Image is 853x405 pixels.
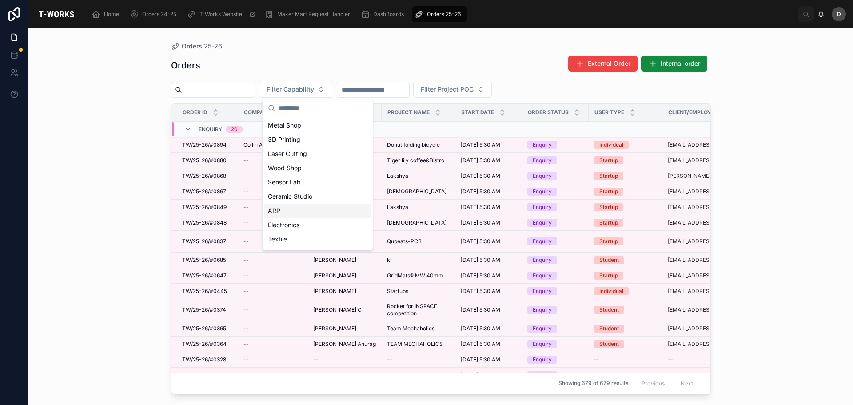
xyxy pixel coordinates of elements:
a: Enquiry [527,340,583,348]
span: Enquiry [199,126,222,133]
a: [EMAIL_ADDRESS][DOMAIN_NAME] [668,188,747,195]
div: 3D Printing [264,132,371,147]
div: Textile [264,232,371,246]
a: -- [668,356,747,363]
a: Startup [594,156,657,164]
span: Filter Project POC [421,85,474,94]
div: Student [599,325,619,333]
a: [DATE] 5:30 AM [461,188,517,195]
span: -- [243,341,249,348]
a: -- [243,325,303,332]
a: Startup [594,219,657,227]
span: Startups [387,288,408,295]
span: [DATE] 5:30 AM [461,372,500,379]
span: TW/25-26/#0849 [182,204,227,211]
div: Enquiry [533,272,552,280]
div: Enquiry [533,287,552,295]
span: [DATE] 5:30 AM [461,219,500,226]
a: Enquiry [527,172,583,180]
a: [EMAIL_ADDRESS][DOMAIN_NAME] [668,141,747,148]
span: External Order [588,59,630,68]
a: Team Mechaholics [387,325,450,332]
a: Individual [594,287,657,295]
span: -- [243,356,249,363]
a: Rocket for INSPACE competition [387,303,450,317]
div: Individual [599,287,623,295]
span: T-Works Website [199,11,242,18]
a: -- [243,257,303,264]
a: Donut folding bicycle [387,141,450,148]
a: Maker Mart Request Handler [262,6,356,22]
a: Lakshya [387,172,450,180]
span: [DEMOGRAPHIC_DATA] [387,219,446,226]
span: -- [243,288,249,295]
div: Startup [599,272,618,280]
a: TW/25-26/#0849 [182,204,233,211]
a: TW/25-26/#0837 [182,238,233,245]
a: [DATE] 5:30 AM [461,257,517,264]
a: -- [243,219,303,226]
span: TW/25-26/#0867 [182,188,226,195]
a: DashBoards [358,6,410,22]
a: -- [243,204,303,211]
div: Suggestions [263,116,373,250]
span: Client/Employee Email [668,109,735,116]
span: -- [313,356,319,363]
a: TW/25-26/#0685 [182,257,233,264]
div: Enquiry [533,141,552,149]
span: TW/25-26/#0365 [182,325,226,332]
div: Startup [599,172,618,180]
div: Enquiry [533,156,552,164]
span: -- [243,372,249,379]
a: Enquiry [527,287,583,295]
span: TW/25-26/#0837 [182,238,226,245]
a: Enquiry [527,272,583,280]
span: TW/25-26/#0647 [182,272,227,279]
span: Collin Aerospace [243,141,286,148]
div: Enquiry [533,256,552,264]
a: Enquiry [527,188,583,196]
span: TW/25-26/#0328 [182,356,226,363]
span: Start Date [461,109,494,116]
a: -- [313,356,376,363]
span: [PERSON_NAME] [313,272,356,279]
a: [DEMOGRAPHIC_DATA] [387,219,450,226]
span: [DATE] 5:30 AM [461,257,500,264]
a: Enquiry [527,371,583,379]
a: Individual [594,141,657,149]
a: [DATE] 5:30 AM [461,272,517,279]
span: -- [243,238,249,245]
a: [DATE] 5:30 AM [461,141,517,148]
span: TW/25-26/#0685 [182,257,226,264]
span: Lakshya [387,172,408,180]
div: Individual [599,141,623,149]
a: Enquiry [527,325,583,333]
span: [PERSON_NAME] C [313,306,362,313]
a: Orders 25-26 [171,42,222,51]
button: External Order [568,56,638,72]
a: [DATE] 5:30 AM [461,306,517,313]
a: Startup [594,188,657,196]
a: TW/25-26/#0848 [182,219,233,226]
a: Startup [594,203,657,211]
a: TW/25-26/#0364 [182,341,233,348]
span: Order Status [528,109,569,116]
a: [DATE] 5:30 AM [461,204,517,211]
span: -- [594,372,599,379]
a: [EMAIL_ADDRESS][DOMAIN_NAME] [668,325,747,332]
button: Select Button [413,81,492,98]
div: 20 [231,126,238,133]
div: Startup [599,203,618,211]
a: Startups [387,288,450,295]
span: [DATE] 5:30 AM [461,172,500,180]
span: -- [387,356,392,363]
a: Enquiry [527,306,583,314]
span: ki [387,257,391,264]
div: Enquiry [533,356,552,364]
a: [EMAIL_ADDRESS][DOMAIN_NAME] [668,306,747,313]
a: TW/25-26/#0894 [182,141,233,148]
span: -- [387,372,392,379]
a: Enquiry [527,237,583,245]
a: [EMAIL_ADDRESS][DOMAIN_NAME] [668,219,747,226]
span: -- [313,372,319,379]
